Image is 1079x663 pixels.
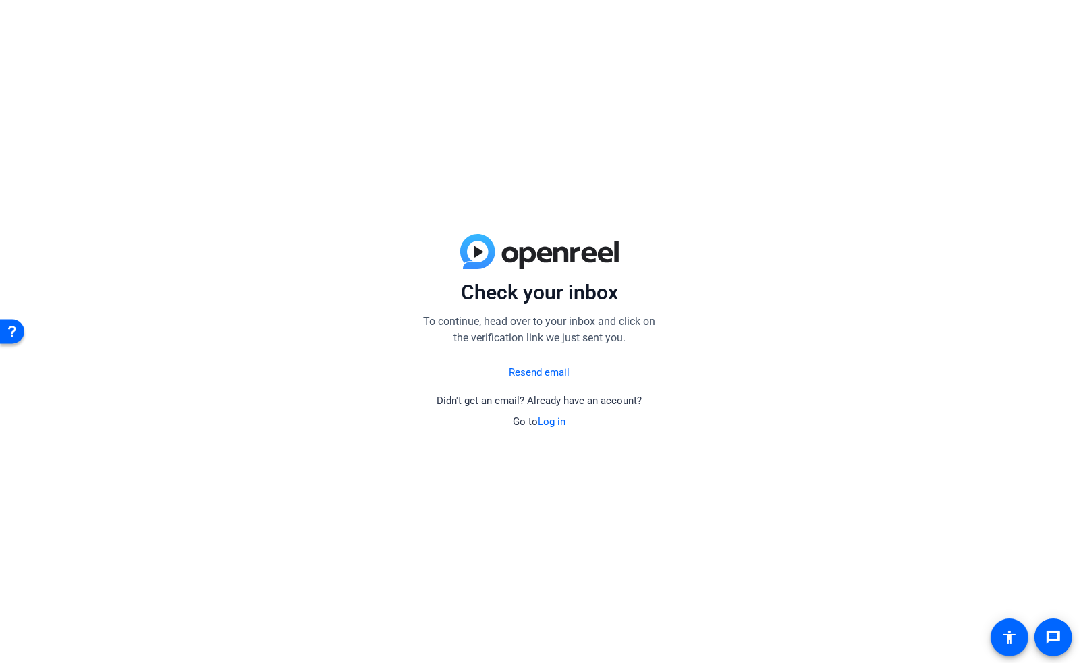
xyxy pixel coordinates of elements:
mat-icon: accessibility [1001,629,1018,645]
p: Check your inbox [418,280,661,306]
mat-icon: message [1045,629,1061,645]
p: To continue, head over to your inbox and click on the verification link we just sent you. [418,314,661,346]
a: Log in [538,415,566,428]
span: Didn't get an email? Already have an account? [437,395,642,407]
span: Go to [514,415,566,428]
img: blue-gradient.svg [460,234,619,269]
a: Resend email [509,365,570,380]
